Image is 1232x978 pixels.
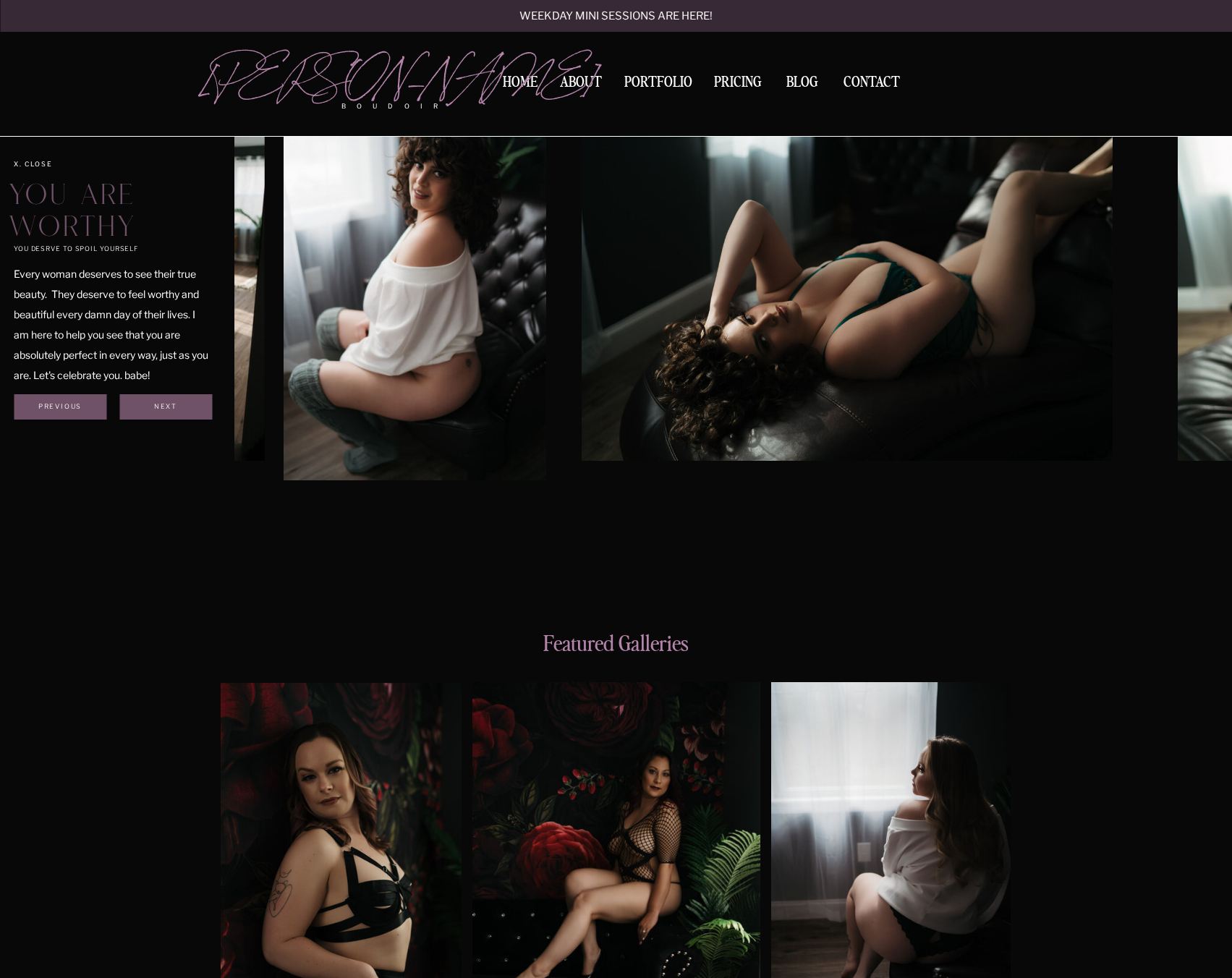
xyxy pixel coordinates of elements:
div: Previous [17,402,103,411]
a: Weekday mini sessions are here! [481,11,752,23]
a: x. Close [14,160,80,169]
a: Pricing [710,75,766,95]
p: Every woman deserves to see their true beauty. They deserve to feel worthy and beautiful every da... [14,264,208,370]
h2: Featured Galleries [439,632,794,664]
div: Next [122,402,209,411]
a: BLOG [780,75,825,88]
p: You are worthy [9,182,203,244]
p: you desrve to spoil yourself [14,244,191,254]
a: Contact [838,75,906,90]
p: boudoir [341,101,462,111]
a: [PERSON_NAME] [202,51,462,95]
a: Portfolio [619,75,697,95]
